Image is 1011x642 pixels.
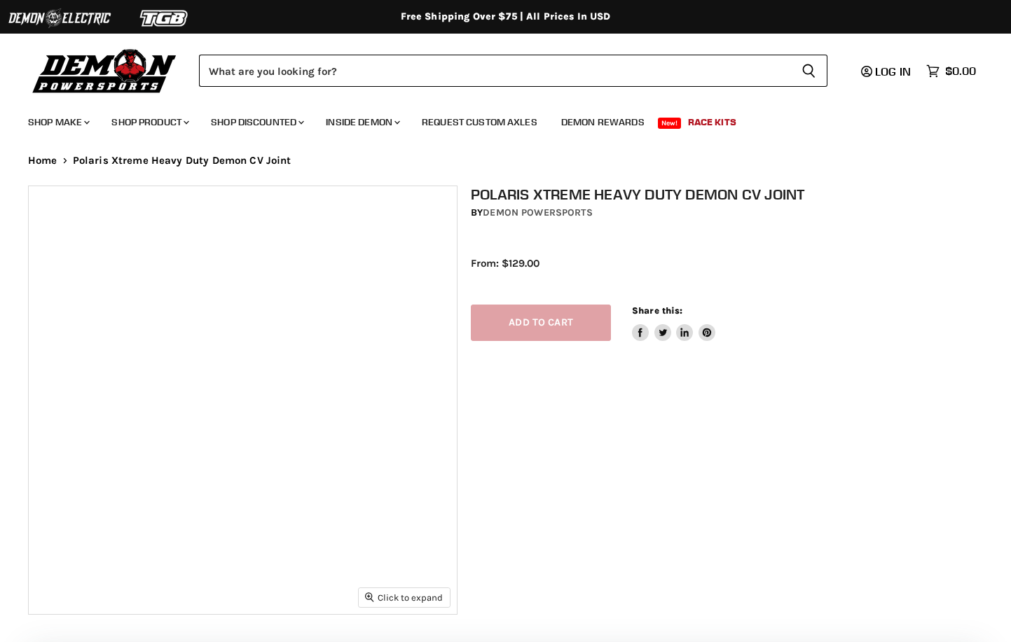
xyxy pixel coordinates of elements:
ul: Main menu [18,102,972,137]
a: Request Custom Axles [411,108,548,137]
a: Inside Demon [315,108,408,137]
img: Demon Powersports [28,46,181,95]
form: Product [199,55,827,87]
a: Home [28,155,57,167]
img: TGB Logo 2 [112,5,217,32]
span: Log in [875,64,911,78]
input: Search [199,55,790,87]
a: Log in [855,65,919,78]
span: New! [658,118,682,129]
span: Click to expand [365,592,443,603]
img: Demon Electric Logo 2 [7,5,112,32]
span: $0.00 [945,64,976,78]
span: Polaris Xtreme Heavy Duty Demon CV Joint [73,155,291,167]
a: Shop Make [18,108,98,137]
div: by [471,205,996,221]
button: Search [790,55,827,87]
aside: Share this: [632,305,715,342]
h1: Polaris Xtreme Heavy Duty Demon CV Joint [471,186,996,203]
a: Shop Discounted [200,108,312,137]
button: Click to expand [359,588,450,607]
a: Demon Rewards [551,108,655,137]
span: Share this: [632,305,682,316]
a: $0.00 [919,61,983,81]
a: Demon Powersports [483,207,592,218]
a: Shop Product [101,108,198,137]
a: Race Kits [678,108,747,137]
span: From: $129.00 [471,257,539,270]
